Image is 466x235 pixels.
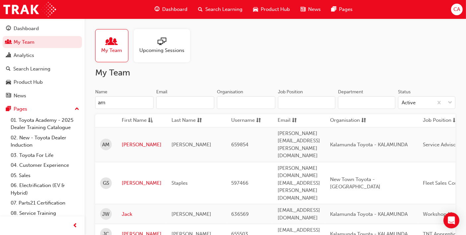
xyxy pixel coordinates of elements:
[14,78,43,86] div: Product Hub
[423,142,458,148] span: Service Advisor
[330,117,360,125] span: Organisation
[3,36,82,48] a: My Team
[13,65,50,73] div: Search Learning
[256,117,261,125] span: sorting-icon
[330,211,408,217] span: Kalamunda Toyota - KALAMUNDA
[278,117,314,125] button: Emailsorting-icon
[102,211,110,218] span: JW
[330,176,380,190] span: New Town Toyota - [GEOGRAPHIC_DATA]
[75,105,79,114] span: up-icon
[443,212,459,228] div: Open Intercom Messenger
[253,5,258,14] span: car-icon
[14,25,39,32] div: Dashboard
[162,6,187,13] span: Dashboard
[149,3,193,16] a: guage-iconDashboard
[8,133,82,150] a: 02. New - Toyota Dealer Induction
[122,117,147,125] span: First Name
[448,99,452,107] span: down-icon
[338,96,395,109] input: Department
[95,29,134,62] a: My Team
[205,6,242,13] span: Search Learning
[6,39,11,45] span: people-icon
[3,63,82,75] a: Search Learning
[300,5,305,14] span: news-icon
[14,52,34,59] div: Analytics
[95,96,154,109] input: Name
[3,90,82,102] a: News
[231,211,249,217] span: 636569
[6,53,11,59] span: chart-icon
[122,179,162,187] a: [PERSON_NAME]
[423,117,459,125] button: Job Positionsorting-icon
[3,49,82,62] a: Analytics
[231,117,255,125] span: Username
[73,222,78,230] span: prev-icon
[398,89,411,95] div: Status
[8,170,82,181] a: 05. Sales
[6,106,11,112] span: pages-icon
[3,103,82,115] button: Pages
[331,5,336,14] span: pages-icon
[453,6,460,13] span: CA
[8,150,82,161] a: 03. Toyota For Life
[278,96,335,109] input: Job Position
[402,99,416,107] div: Active
[14,92,26,100] div: News
[217,89,243,95] div: Organisation
[8,198,82,208] a: 07. Parts21 Certification
[326,3,358,16] a: pages-iconPages
[197,117,202,125] span: sorting-icon
[171,211,211,217] span: [PERSON_NAME]
[278,130,320,159] span: [PERSON_NAME][EMAIL_ADDRESS][PERSON_NAME][DOMAIN_NAME]
[3,76,82,88] a: Product Hub
[158,37,166,47] span: sessionType_ONLINE_URL-icon
[330,142,408,148] span: Kalamunda Toyota - KALAMUNDA
[134,29,195,62] a: Upcoming Sessions
[308,6,321,13] span: News
[8,115,82,133] a: 01. Toyota Academy - 2025 Dealer Training Catalogue
[122,141,162,149] a: [PERSON_NAME]
[101,47,122,54] span: My Team
[231,180,248,186] span: 597466
[231,117,268,125] button: Usernamesorting-icon
[6,66,11,72] span: search-icon
[8,208,82,218] a: 08. Service Training
[278,117,291,125] span: Email
[155,5,160,14] span: guage-icon
[148,117,153,125] span: asc-icon
[171,180,188,186] span: Staples
[278,89,303,95] div: Job Position
[14,105,27,113] div: Pages
[453,117,458,125] span: sorting-icon
[3,2,56,17] img: Trak
[171,142,211,148] span: [PERSON_NAME]
[339,6,353,13] span: Pages
[423,117,451,125] span: Job Position
[3,21,82,103] button: DashboardMy TeamAnalyticsSearch LearningProduct HubNews
[330,117,366,125] button: Organisationsorting-icon
[6,79,11,85] span: car-icon
[171,117,208,125] button: Last Namesorting-icon
[8,160,82,170] a: 04. Customer Experience
[248,3,295,16] a: car-iconProduct Hub
[295,3,326,16] a: news-iconNews
[171,117,196,125] span: Last Name
[156,89,167,95] div: Email
[122,117,158,125] button: First Nameasc-icon
[361,117,366,125] span: sorting-icon
[451,4,463,15] button: CA
[95,89,107,95] div: Name
[6,26,11,32] span: guage-icon
[193,3,248,16] a: search-iconSearch Learning
[139,47,184,54] span: Upcoming Sessions
[217,96,275,109] input: Organisation
[122,211,162,218] a: Jack
[338,89,363,95] div: Department
[198,5,203,14] span: search-icon
[261,6,290,13] span: Product Hub
[278,207,320,221] span: [EMAIL_ADDRESS][DOMAIN_NAME]
[3,23,82,35] a: Dashboard
[102,141,110,149] span: AM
